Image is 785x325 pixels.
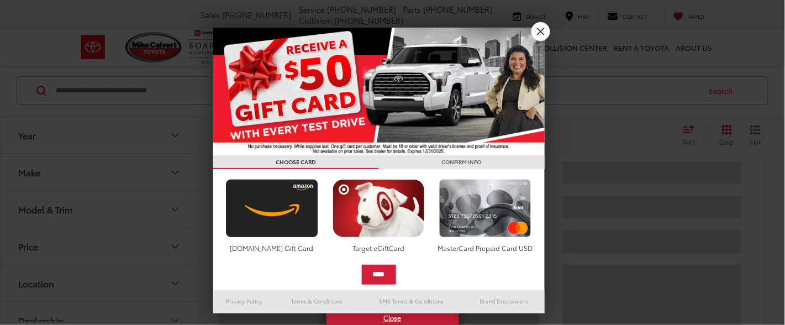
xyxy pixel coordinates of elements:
[436,243,534,253] div: MasterCard Prepaid Card USD
[223,179,321,238] img: amazoncard.png
[213,155,379,169] h3: CHOOSE CARD
[436,179,534,238] img: mastercard.png
[223,243,321,253] div: [DOMAIN_NAME] Gift Card
[275,295,359,308] a: Terms & Conditions
[464,295,545,308] a: Brand Disclaimers
[213,28,545,155] img: 55838_top_625864.jpg
[379,155,545,169] h3: CONFIRM INFO
[213,295,275,308] a: Privacy Policy
[330,243,428,253] div: Target eGiftCard
[360,295,464,308] a: SMS Terms & Conditions
[330,179,428,238] img: targetcard.png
